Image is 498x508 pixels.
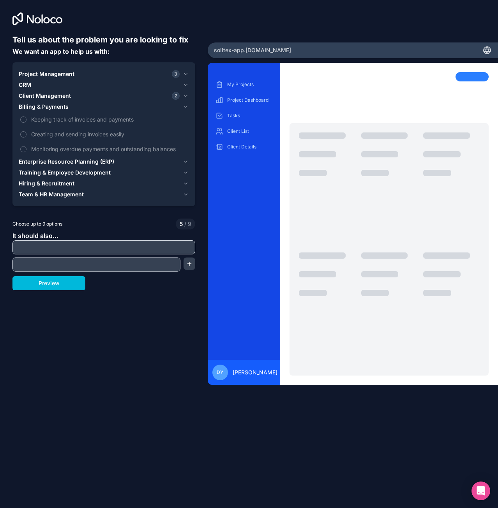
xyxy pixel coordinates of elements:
span: Keeping track of invoices and payments [31,115,187,123]
span: DY [217,369,223,376]
span: 2 [172,92,180,100]
span: solitex-app .[DOMAIN_NAME] [214,46,291,54]
button: Training & Employee Development [19,167,189,178]
div: Open Intercom Messenger [472,482,490,500]
span: Choose up to 9 options [12,220,62,228]
button: CRM [19,79,189,90]
p: Client Details [227,144,272,150]
span: / [184,220,186,227]
span: Training & Employee Development [19,169,111,176]
p: My Projects [227,81,272,88]
span: We want an app to help us with: [12,48,109,55]
p: Client List [227,128,272,134]
span: Client Management [19,92,71,100]
span: 9 [183,220,191,228]
button: Project Management3 [19,69,189,79]
span: Team & HR Management [19,190,84,198]
span: It should also... [12,232,58,240]
button: Monitoring overdue payments and outstanding balances [20,146,26,152]
span: 5 [180,220,183,228]
span: Monitoring overdue payments and outstanding balances [31,145,187,153]
span: Billing & Payments [19,103,69,111]
p: Project Dashboard [227,97,272,103]
span: CRM [19,81,31,89]
div: Billing & Payments [19,112,189,156]
button: Client Management2 [19,90,189,101]
button: Keeping track of invoices and payments [20,116,26,123]
h6: Tell us about the problem you are looking to fix [12,34,195,45]
p: Tasks [227,113,272,119]
button: Preview [12,276,85,290]
span: [PERSON_NAME] [233,369,277,376]
span: Enterprise Resource Planning (ERP) [19,158,114,166]
span: 3 [172,70,180,78]
button: Hiring & Recruitment [19,178,189,189]
button: Team & HR Management [19,189,189,200]
button: Billing & Payments [19,101,189,112]
span: Creating and sending invoices easily [31,130,187,138]
span: Project Management [19,70,74,78]
div: scrollable content [214,78,274,354]
span: Hiring & Recruitment [19,180,74,187]
button: Enterprise Resource Planning (ERP) [19,156,189,167]
button: Creating and sending invoices easily [20,131,26,138]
